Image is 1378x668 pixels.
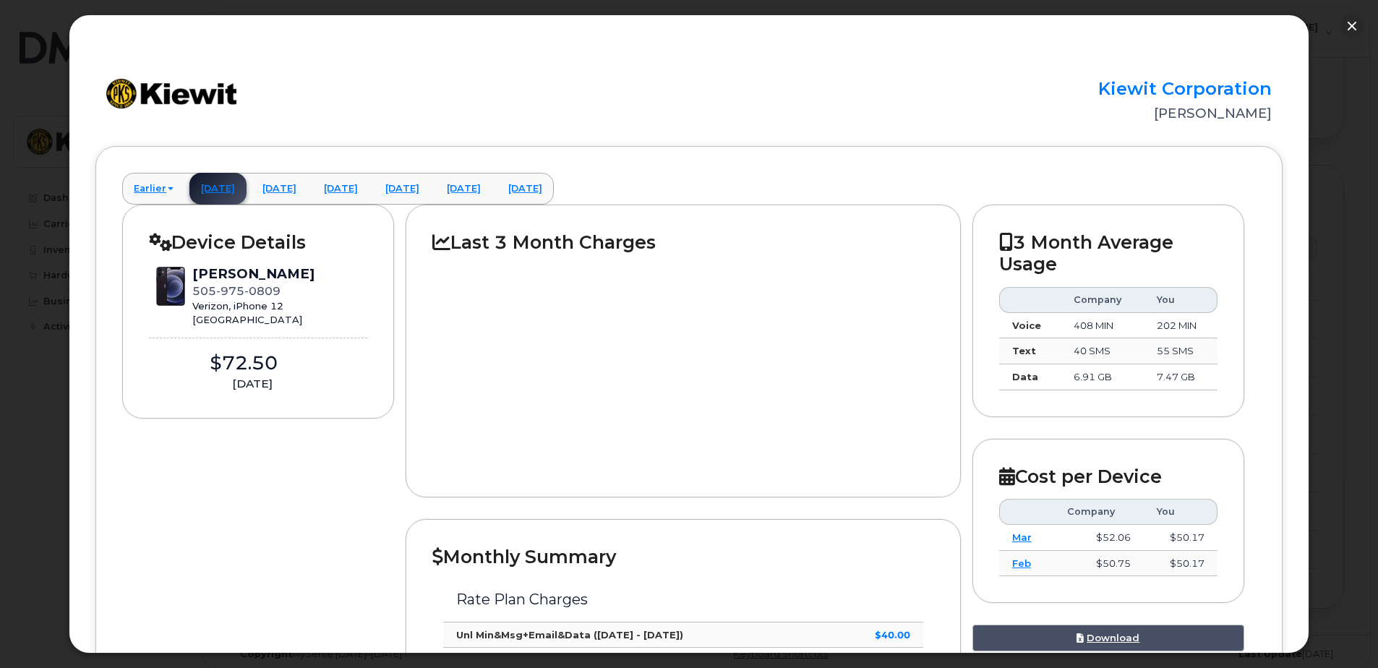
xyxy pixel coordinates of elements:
h2: Cost per Device [999,466,1217,487]
a: Mar [1012,531,1032,543]
h2: 3 Month Average Usage [999,231,1217,275]
span: 0809 [244,284,281,298]
iframe: Messenger Launcher [1315,605,1367,657]
h2: Device Details [149,231,367,253]
td: $50.75 [1054,551,1144,577]
h2: Monthly Summary [432,546,934,568]
h2: Last 3 Month Charges [432,231,934,253]
td: 6.91 GB [1061,364,1143,390]
strong: Data [1012,371,1038,382]
td: 7.47 GB [1144,364,1217,390]
td: $50.17 [1144,525,1217,551]
td: 202 MIN [1144,313,1217,339]
a: Feb [1012,557,1031,569]
th: You [1144,287,1217,313]
td: $50.17 [1144,551,1217,577]
div: [DATE] [149,376,356,392]
div: [PERSON_NAME] [192,265,314,283]
span: 505 [192,284,281,298]
td: 40 SMS [1061,338,1143,364]
strong: Text [1012,345,1036,356]
td: 55 SMS [1144,338,1217,364]
th: Company [1054,499,1144,525]
div: Verizon, iPhone 12 [GEOGRAPHIC_DATA] [192,299,314,326]
th: Company [1061,287,1143,313]
th: You [1144,499,1217,525]
strong: Voice [1012,320,1041,331]
td: 408 MIN [1061,313,1143,339]
td: $52.06 [1054,525,1144,551]
div: $72.50 [149,350,338,377]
